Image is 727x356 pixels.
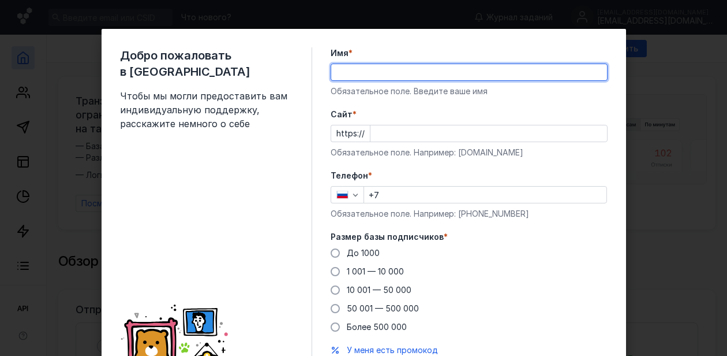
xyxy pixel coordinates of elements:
[331,208,608,220] div: Обязательное поле. Например: [PHONE_NUMBER]
[347,266,404,276] span: 1 001 — 10 000
[120,89,293,131] span: Чтобы мы могли предоставить вам индивидуальную поддержку, расскажите немного о себе
[331,86,608,97] div: Обязательное поле. Введите ваше имя
[347,322,407,332] span: Более 500 000
[347,248,380,258] span: До 1000
[347,285,411,295] span: 10 001 — 50 000
[331,231,444,243] span: Размер базы подписчиков
[331,109,353,120] span: Cайт
[347,303,419,313] span: 50 001 — 500 000
[331,147,608,158] div: Обязательное поле. Например: [DOMAIN_NAME]
[347,344,438,356] button: У меня есть промокод
[120,47,293,80] span: Добро пожаловать в [GEOGRAPHIC_DATA]
[347,345,438,355] span: У меня есть промокод
[331,170,368,181] span: Телефон
[331,47,348,59] span: Имя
